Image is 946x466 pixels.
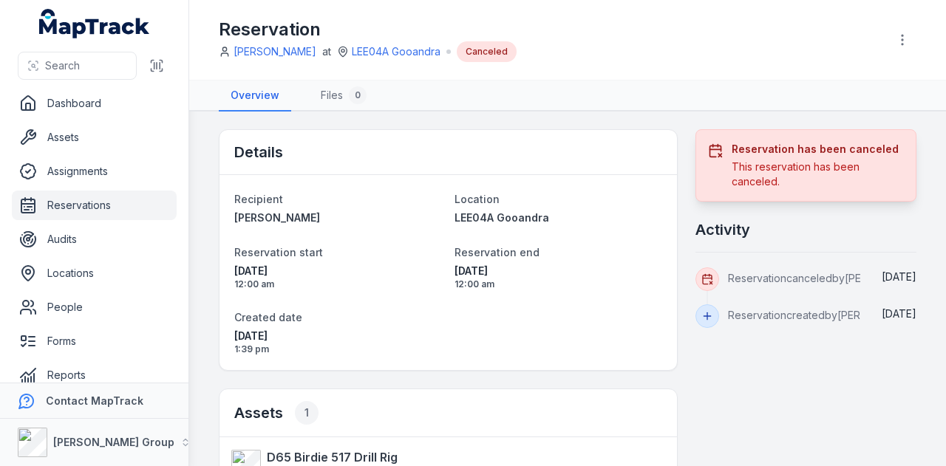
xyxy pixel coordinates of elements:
span: 1:39 pm [234,343,443,355]
span: Reservation canceled by [PERSON_NAME] [728,272,928,284]
h2: Assets [234,401,319,425]
div: Canceled [457,41,517,62]
h2: Details [234,142,283,162]
time: 06/08/2025, 1:39:11 pm [234,329,443,355]
span: Reservation start [234,246,323,258]
a: MapTrack [39,9,150,38]
span: Search [45,58,80,73]
span: LEE04A Gooandra [455,211,549,224]
a: Assignments [12,157,177,186]
span: [DATE] [455,264,663,278]
time: 14/08/2025, 12:00:00 am [234,264,443,290]
a: People [12,292,177,322]
h2: Activity [695,219,750,240]
strong: [PERSON_NAME] Group [53,436,174,448]
a: Locations [12,258,177,288]
span: Reservation created by [PERSON_NAME] [728,309,920,321]
a: LEE04A Gooandra [455,210,663,225]
a: Dashboard [12,89,177,118]
a: [PERSON_NAME] [234,210,443,225]
strong: Contact MapTrack [46,394,143,407]
span: [DATE] [234,264,443,278]
div: This reservation has been canceled. [732,160,904,189]
span: Location [455,193,500,205]
strong: D65 Birdie 517 Drill Rig [267,448,398,466]
time: 11/08/2025, 11:24:07 am [882,270,916,283]
time: 28/08/2025, 12:00:00 am [455,264,663,290]
span: 12:00 am [234,278,443,290]
a: Reservations [12,191,177,220]
span: Reservation end [455,246,540,258]
time: 06/08/2025, 1:39:11 pm [882,307,916,320]
span: 12:00 am [455,278,663,290]
div: 1 [295,401,319,425]
span: Recipient [234,193,283,205]
a: Overview [219,80,291,112]
button: Search [18,52,137,80]
a: Files0 [309,80,378,112]
span: [DATE] [882,270,916,283]
a: Forms [12,326,177,356]
span: [DATE] [234,329,443,343]
h1: Reservation [219,18,517,41]
a: Audits [12,225,177,254]
a: Reports [12,360,177,390]
span: Created date [234,311,302,323]
a: Assets [12,123,177,152]
span: [DATE] [882,307,916,320]
a: [PERSON_NAME] [234,44,316,59]
div: 0 [349,86,367,104]
span: at [322,44,331,59]
a: LEE04A Gooandra [352,44,440,59]
h3: Reservation has been canceled [732,142,904,157]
